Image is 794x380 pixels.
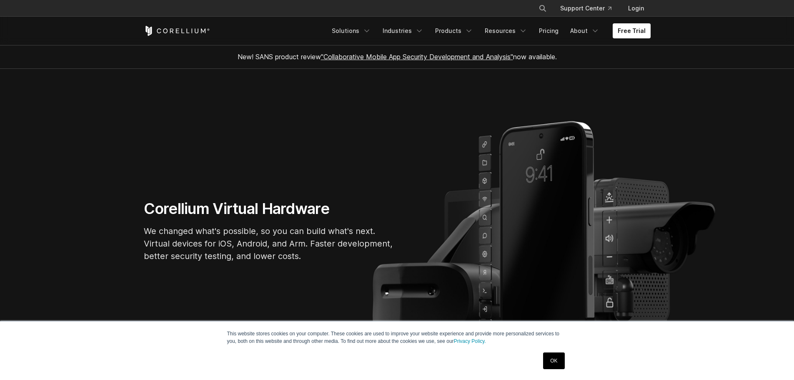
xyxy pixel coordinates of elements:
a: "Collaborative Mobile App Security Development and Analysis" [321,53,513,61]
p: This website stores cookies on your computer. These cookies are used to improve your website expe... [227,330,567,345]
a: Privacy Policy. [454,338,486,344]
div: Navigation Menu [528,1,651,16]
a: Solutions [327,23,376,38]
a: Industries [378,23,428,38]
a: OK [543,352,564,369]
a: Login [621,1,651,16]
span: New! SANS product review now available. [238,53,557,61]
p: We changed what's possible, so you can build what's next. Virtual devices for iOS, Android, and A... [144,225,394,262]
h1: Corellium Virtual Hardware [144,199,394,218]
button: Search [535,1,550,16]
div: Navigation Menu [327,23,651,38]
a: Free Trial [613,23,651,38]
a: Pricing [534,23,564,38]
a: About [565,23,604,38]
a: Products [430,23,478,38]
a: Resources [480,23,532,38]
a: Corellium Home [144,26,210,36]
a: Support Center [554,1,618,16]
